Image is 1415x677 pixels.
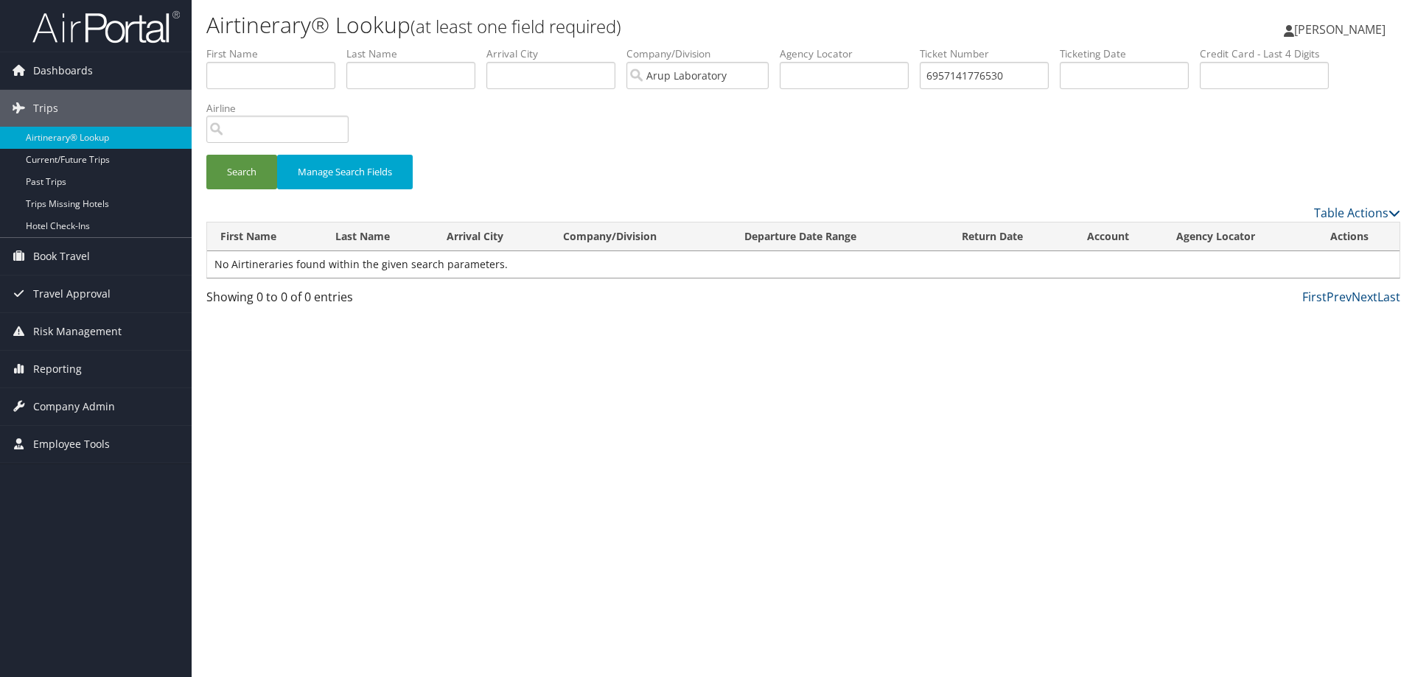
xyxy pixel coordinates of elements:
[32,10,180,44] img: airportal-logo.png
[206,10,1002,41] h1: Airtinerary® Lookup
[948,222,1075,251] th: Return Date: activate to sort column ascending
[1074,222,1163,251] th: Account: activate to sort column ascending
[433,222,550,251] th: Arrival City: activate to sort column ascending
[33,388,115,425] span: Company Admin
[207,251,1400,278] td: No Airtineraries found within the given search parameters.
[206,46,346,61] label: First Name
[1377,289,1400,305] a: Last
[346,46,486,61] label: Last Name
[206,288,489,313] div: Showing 0 to 0 of 0 entries
[33,276,111,312] span: Travel Approval
[1294,21,1386,38] span: [PERSON_NAME]
[33,426,110,463] span: Employee Tools
[920,46,1060,61] label: Ticket Number
[33,90,58,127] span: Trips
[550,222,730,251] th: Company/Division
[33,238,90,275] span: Book Travel
[626,46,780,61] label: Company/Division
[1352,289,1377,305] a: Next
[1302,289,1327,305] a: First
[33,313,122,350] span: Risk Management
[206,101,360,116] label: Airline
[322,222,434,251] th: Last Name: activate to sort column ascending
[486,46,626,61] label: Arrival City
[410,14,621,38] small: (at least one field required)
[277,155,413,189] button: Manage Search Fields
[1200,46,1340,61] label: Credit Card - Last 4 Digits
[731,222,948,251] th: Departure Date Range: activate to sort column ascending
[206,155,277,189] button: Search
[1060,46,1200,61] label: Ticketing Date
[33,351,82,387] span: Reporting
[207,222,322,251] th: First Name: activate to sort column ascending
[1317,222,1400,251] th: Actions
[1163,222,1317,251] th: Agency Locator: activate to sort column ascending
[780,46,920,61] label: Agency Locator
[1314,205,1400,221] a: Table Actions
[1327,289,1352,305] a: Prev
[1284,7,1400,52] a: [PERSON_NAME]
[33,52,93,89] span: Dashboards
